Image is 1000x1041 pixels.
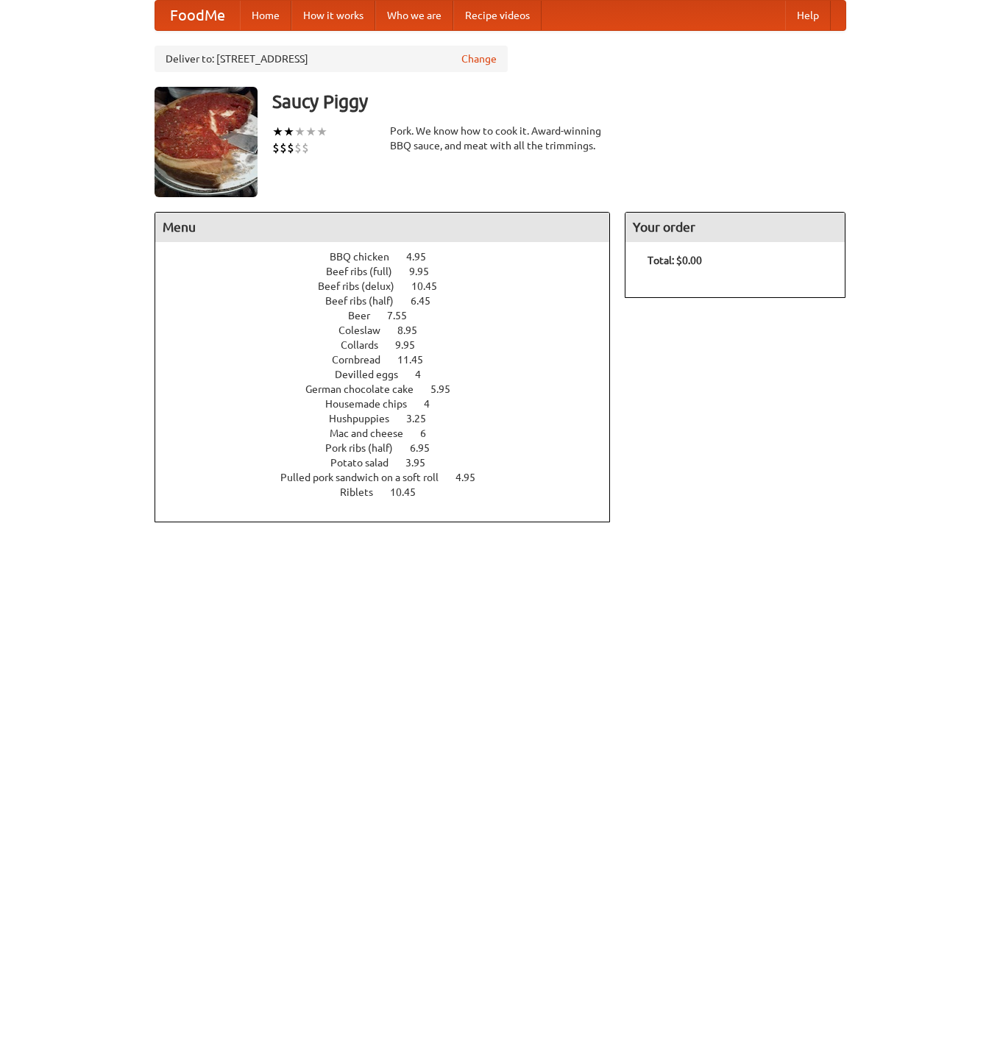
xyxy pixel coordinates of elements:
[461,51,497,66] a: Change
[330,251,453,263] a: BBQ chicken 4.95
[318,280,464,292] a: Beef ribs (delux) 10.45
[406,413,441,424] span: 3.25
[330,457,453,469] a: Potato salad 3.95
[330,251,404,263] span: BBQ chicken
[329,413,404,424] span: Hushpuppies
[325,398,422,410] span: Housemade chips
[341,339,442,351] a: Collards 9.95
[625,213,845,242] h4: Your order
[455,472,490,483] span: 4.95
[326,266,456,277] a: Beef ribs (full) 9.95
[424,398,444,410] span: 4
[283,124,294,140] li: ★
[409,266,444,277] span: 9.95
[330,457,403,469] span: Potato salad
[272,87,846,116] h3: Saucy Piggy
[405,457,440,469] span: 3.95
[410,442,444,454] span: 6.95
[240,1,291,30] a: Home
[335,369,413,380] span: Devilled eggs
[325,442,408,454] span: Pork ribs (half)
[411,280,452,292] span: 10.45
[340,486,388,498] span: Riblets
[305,124,316,140] li: ★
[280,140,287,156] li: $
[155,87,258,197] img: angular.jpg
[330,427,418,439] span: Mac and cheese
[305,383,428,395] span: German chocolate cake
[325,398,457,410] a: Housemade chips 4
[325,295,458,307] a: Beef ribs (half) 6.45
[411,295,445,307] span: 6.45
[387,310,422,321] span: 7.55
[325,442,457,454] a: Pork ribs (half) 6.95
[280,472,503,483] a: Pulled pork sandwich on a soft roll 4.95
[272,140,280,156] li: $
[335,369,448,380] a: Devilled eggs 4
[302,140,309,156] li: $
[325,295,408,307] span: Beef ribs (half)
[291,1,375,30] a: How it works
[397,324,432,336] span: 8.95
[287,140,294,156] li: $
[155,213,610,242] h4: Menu
[430,383,465,395] span: 5.95
[294,140,302,156] li: $
[338,324,395,336] span: Coleslaw
[155,1,240,30] a: FoodMe
[305,383,478,395] a: German chocolate cake 5.95
[332,354,450,366] a: Cornbread 11.45
[348,310,385,321] span: Beer
[453,1,542,30] a: Recipe videos
[785,1,831,30] a: Help
[348,310,434,321] a: Beer 7.55
[415,369,436,380] span: 4
[326,266,407,277] span: Beef ribs (full)
[395,339,430,351] span: 9.95
[375,1,453,30] a: Who we are
[341,339,393,351] span: Collards
[390,124,611,153] div: Pork. We know how to cook it. Award-winning BBQ sauce, and meat with all the trimmings.
[330,427,453,439] a: Mac and cheese 6
[316,124,327,140] li: ★
[648,255,702,266] b: Total: $0.00
[340,486,443,498] a: Riblets 10.45
[338,324,444,336] a: Coleslaw 8.95
[294,124,305,140] li: ★
[272,124,283,140] li: ★
[406,251,441,263] span: 4.95
[397,354,438,366] span: 11.45
[329,413,453,424] a: Hushpuppies 3.25
[318,280,409,292] span: Beef ribs (delux)
[155,46,508,72] div: Deliver to: [STREET_ADDRESS]
[420,427,441,439] span: 6
[332,354,395,366] span: Cornbread
[390,486,430,498] span: 10.45
[280,472,453,483] span: Pulled pork sandwich on a soft roll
